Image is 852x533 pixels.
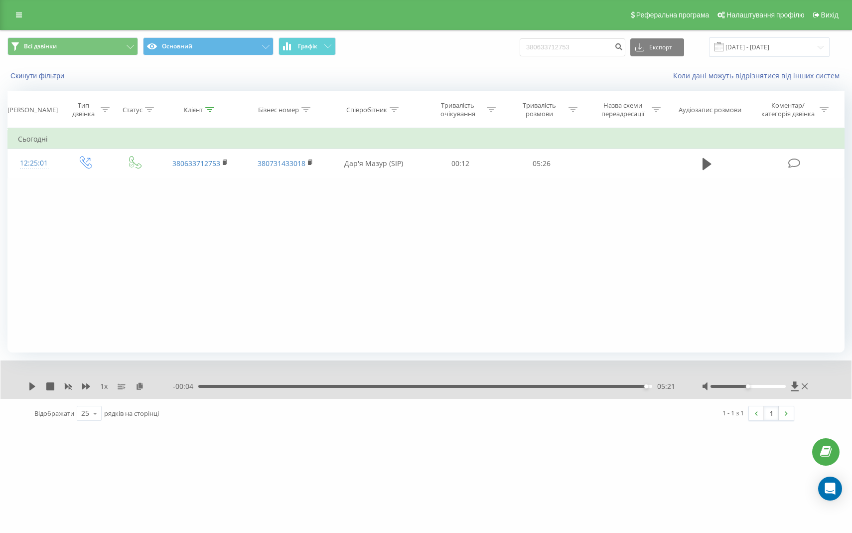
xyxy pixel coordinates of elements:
div: Статус [123,106,142,114]
div: Клієнт [184,106,203,114]
button: Всі дзвінки [7,37,138,55]
button: Основний [143,37,274,55]
span: - 00:04 [173,381,198,391]
div: Тривалість очікування [431,101,484,118]
div: Аудіозапис розмови [679,106,741,114]
a: 380731433018 [258,159,305,168]
div: Тривалість розмови [513,101,566,118]
button: Експорт [630,38,684,56]
span: Графік [298,43,317,50]
span: Всі дзвінки [24,42,57,50]
input: Пошук за номером [520,38,625,56]
div: 12:25:01 [18,154,50,173]
div: Бізнес номер [258,106,299,114]
td: Дар'я Мазур (SIP) [328,149,420,178]
td: Сьогодні [8,129,845,149]
div: Accessibility label [644,384,648,388]
span: Реферальна програма [636,11,710,19]
button: Графік [279,37,336,55]
span: Вихід [821,11,839,19]
div: Назва схеми переадресації [596,101,649,118]
span: Відображати [34,409,74,418]
div: Open Intercom Messenger [818,477,842,501]
span: 1 x [100,381,108,391]
div: 25 [81,408,89,418]
a: Коли дані можуть відрізнятися вiд інших систем [673,71,845,80]
a: 1 [764,406,779,420]
span: 05:21 [657,381,675,391]
button: Скинути фільтри [7,71,69,80]
span: рядків на сторінці [104,409,159,418]
a: 380633712753 [172,159,220,168]
div: Коментар/категорія дзвінка [759,101,817,118]
div: Accessibility label [746,384,750,388]
div: [PERSON_NAME] [7,106,58,114]
td: 05:26 [501,149,583,178]
td: 00:12 [420,149,501,178]
div: Співробітник [346,106,387,114]
span: Налаштування профілю [726,11,804,19]
div: 1 - 1 з 1 [722,408,744,418]
div: Тип дзвінка [69,101,98,118]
